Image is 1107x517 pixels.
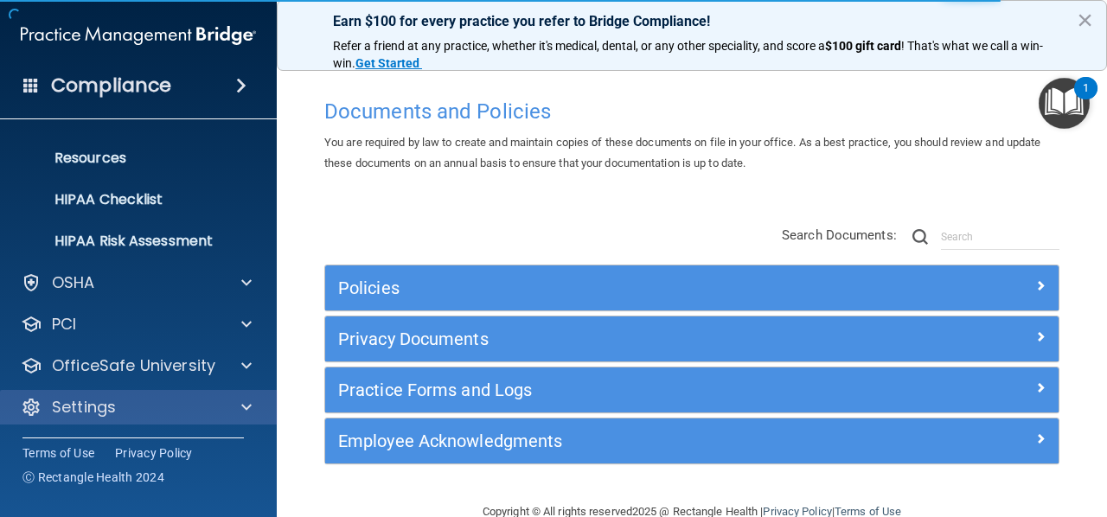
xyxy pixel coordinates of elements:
strong: $100 gift card [825,39,901,53]
p: Resources [11,150,247,167]
a: Settings [21,397,252,418]
h4: Documents and Policies [324,100,1059,123]
h5: Employee Acknowledgments [338,431,862,450]
button: Close [1077,6,1093,34]
div: 1 [1083,88,1089,111]
span: Refer a friend at any practice, whether it's medical, dental, or any other speciality, and score a [333,39,825,53]
strong: Get Started [355,56,419,70]
span: ! That's what we call a win-win. [333,39,1043,70]
h5: Policies [338,278,862,297]
span: You are required by law to create and maintain copies of these documents on file in your office. ... [324,136,1041,169]
p: PCI [52,314,76,335]
span: Search Documents: [782,227,897,243]
h5: Privacy Documents [338,329,862,348]
p: OfficeSafe University [52,355,215,376]
a: Privacy Policy [115,444,193,462]
img: ic-search.3b580494.png [912,229,928,245]
a: Privacy Documents [338,325,1046,353]
h4: Compliance [51,73,171,98]
a: PCI [21,314,252,335]
p: HIPAA Checklist [11,191,247,208]
a: OSHA [21,272,252,293]
a: Practice Forms and Logs [338,376,1046,404]
p: Earn $100 for every practice you refer to Bridge Compliance! [333,13,1051,29]
a: Policies [338,274,1046,302]
button: Open Resource Center, 1 new notification [1039,78,1090,129]
a: Employee Acknowledgments [338,427,1046,455]
p: OSHA [52,272,95,293]
a: Get Started [355,56,422,70]
span: Ⓒ Rectangle Health 2024 [22,469,164,486]
h5: Practice Forms and Logs [338,380,862,399]
p: HIPAA Risk Assessment [11,233,247,250]
a: Terms of Use [22,444,94,462]
p: Settings [52,397,116,418]
img: PMB logo [21,18,256,53]
input: Search [941,224,1059,250]
a: OfficeSafe University [21,355,252,376]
